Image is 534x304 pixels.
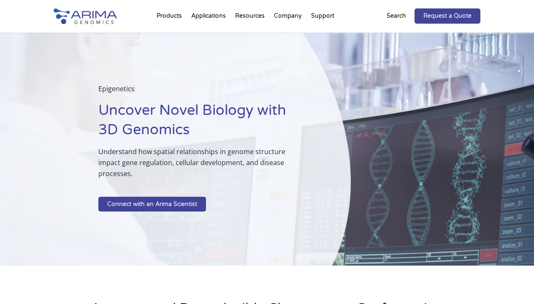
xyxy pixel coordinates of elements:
a: Request a Quote [415,8,480,24]
p: Search [387,11,406,22]
p: Epigenetics [98,83,309,101]
img: Arima-Genomics-logo [54,8,117,24]
p: Understand how spatial relationships in genome structure impact gene regulation, cellular develop... [98,146,309,186]
a: Connect with an Arima Scientist [98,197,206,212]
h1: Uncover Novel Biology with 3D Genomics [98,101,309,146]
